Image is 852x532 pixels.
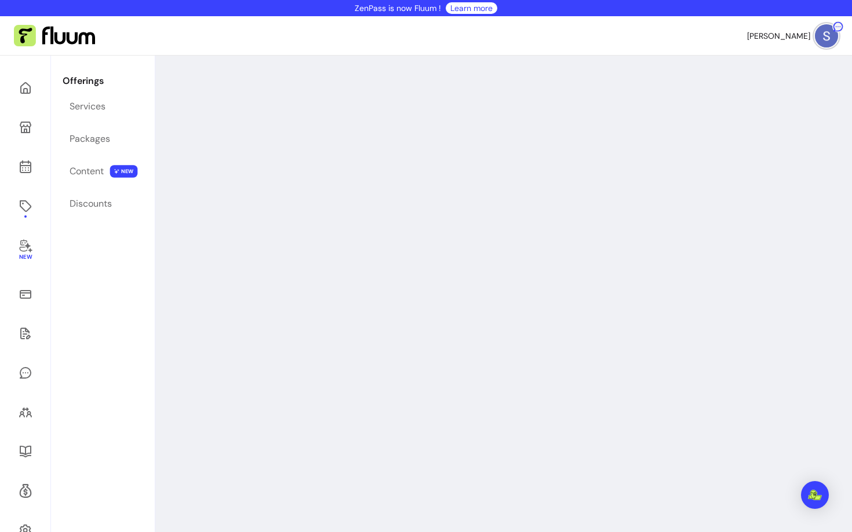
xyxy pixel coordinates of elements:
[70,164,104,178] div: Content
[747,24,838,47] button: avatar[PERSON_NAME]
[14,477,37,505] a: Refer & Earn
[63,93,143,120] a: Services
[19,254,31,261] span: New
[14,74,37,102] a: Home
[14,280,37,308] a: Sales
[14,398,37,426] a: Clients
[14,192,37,220] a: Offerings
[63,125,143,153] a: Packages
[70,100,105,113] div: Services
[63,157,143,185] a: Content NEW
[70,197,112,211] div: Discounts
[110,165,138,178] span: NEW
[450,2,493,14] a: Learn more
[70,132,110,146] div: Packages
[14,25,95,47] img: Fluum Logo
[747,30,810,42] span: [PERSON_NAME]
[815,24,838,47] img: avatar
[63,74,143,88] p: Offerings
[801,481,829,509] div: Open Intercom Messenger
[14,359,37,387] a: My Messages
[14,438,37,465] a: Resources
[14,232,37,269] a: New
[14,113,37,141] a: My Page
[63,190,143,218] a: Discounts
[14,153,37,181] a: Calendar
[355,2,441,14] p: ZenPass is now Fluum !
[14,320,37,347] a: Waivers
